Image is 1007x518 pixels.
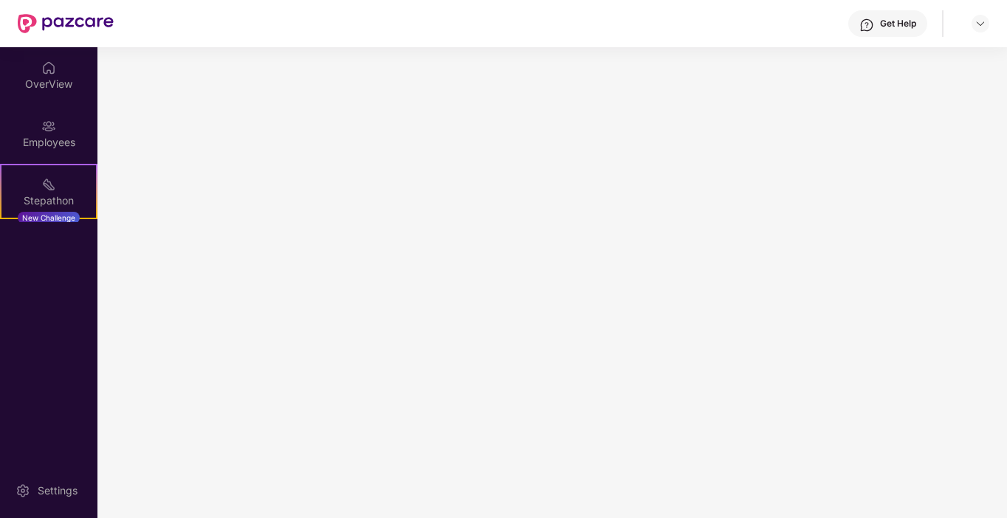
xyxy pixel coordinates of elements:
[859,18,874,32] img: svg+xml;base64,PHN2ZyBpZD0iSGVscC0zMngzMiIgeG1sbnM9Imh0dHA6Ly93d3cudzMub3JnLzIwMDAvc3ZnIiB3aWR0aD...
[880,18,916,30] div: Get Help
[41,177,56,192] img: svg+xml;base64,PHN2ZyB4bWxucz0iaHR0cDovL3d3dy53My5vcmcvMjAwMC9zdmciIHdpZHRoPSIyMSIgaGVpZ2h0PSIyMC...
[18,14,114,33] img: New Pazcare Logo
[41,61,56,75] img: svg+xml;base64,PHN2ZyBpZD0iSG9tZSIgeG1sbnM9Imh0dHA6Ly93d3cudzMub3JnLzIwMDAvc3ZnIiB3aWR0aD0iMjAiIG...
[41,119,56,134] img: svg+xml;base64,PHN2ZyBpZD0iRW1wbG95ZWVzIiB4bWxucz0iaHR0cDovL3d3dy53My5vcmcvMjAwMC9zdmciIHdpZHRoPS...
[18,212,80,224] div: New Challenge
[975,18,986,30] img: svg+xml;base64,PHN2ZyBpZD0iRHJvcGRvd24tMzJ4MzIiIHhtbG5zPSJodHRwOi8vd3d3LnczLm9yZy8yMDAwL3N2ZyIgd2...
[33,483,82,498] div: Settings
[16,483,30,498] img: svg+xml;base64,PHN2ZyBpZD0iU2V0dGluZy0yMHgyMCIgeG1sbnM9Imh0dHA6Ly93d3cudzMub3JnLzIwMDAvc3ZnIiB3aW...
[1,193,96,208] div: Stepathon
